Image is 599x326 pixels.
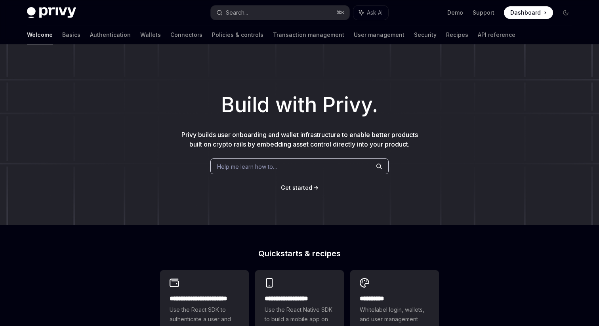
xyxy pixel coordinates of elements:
a: Dashboard [504,6,553,19]
button: Ask AI [353,6,388,20]
a: Policies & controls [212,25,263,44]
a: Get started [281,184,312,192]
a: Connectors [170,25,202,44]
span: Ask AI [367,9,383,17]
a: Recipes [446,25,468,44]
span: Get started [281,184,312,191]
a: Security [414,25,437,44]
a: Wallets [140,25,161,44]
h1: Build with Privy. [13,90,586,120]
a: API reference [478,25,515,44]
span: ⌘ K [336,10,345,16]
a: User management [354,25,404,44]
button: Toggle dark mode [559,6,572,19]
button: Search...⌘K [211,6,349,20]
span: Help me learn how to… [217,162,277,171]
div: Search... [226,8,248,17]
a: Authentication [90,25,131,44]
a: Basics [62,25,80,44]
h2: Quickstarts & recipes [160,250,439,257]
a: Welcome [27,25,53,44]
a: Transaction management [273,25,344,44]
img: dark logo [27,7,76,18]
a: Support [473,9,494,17]
span: Dashboard [510,9,541,17]
a: Demo [447,9,463,17]
span: Privy builds user onboarding and wallet infrastructure to enable better products built on crypto ... [181,131,418,148]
